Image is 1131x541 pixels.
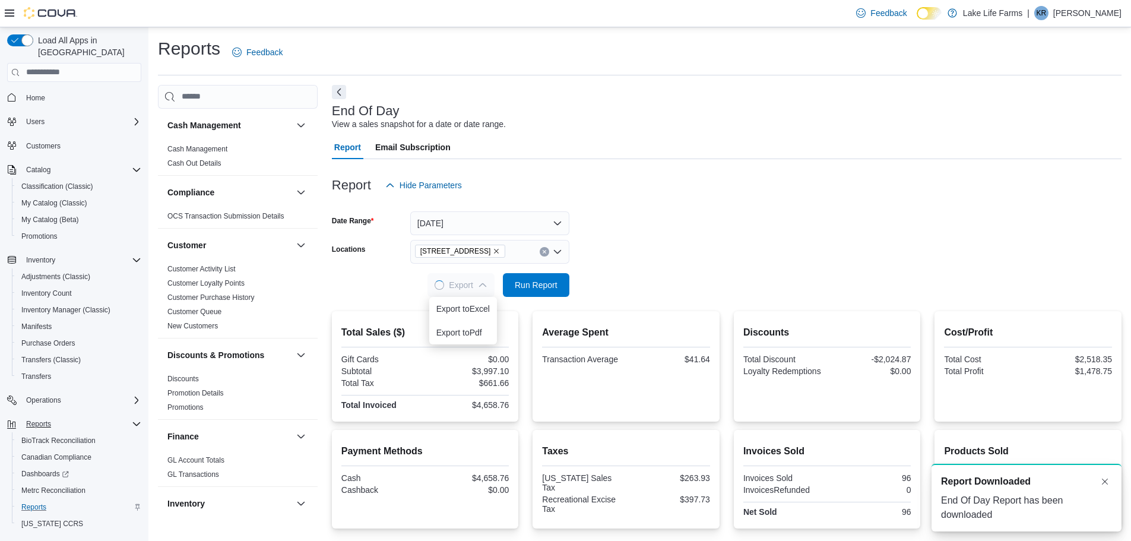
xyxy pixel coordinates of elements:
[167,279,245,288] span: Customer Loyalty Points
[436,304,490,314] span: Export to Excel
[629,473,710,483] div: $263.93
[21,372,51,381] span: Transfers
[427,378,509,388] div: $661.66
[17,434,141,448] span: BioTrack Reconciliation
[743,444,911,458] h2: Invoices Sold
[21,272,90,281] span: Adjustments (Classic)
[21,138,141,153] span: Customers
[332,85,346,99] button: Next
[332,104,400,118] h3: End Of Day
[21,182,93,191] span: Classification (Classic)
[17,213,84,227] a: My Catalog (Beta)
[21,163,141,177] span: Catalog
[17,467,141,481] span: Dashboards
[167,498,205,510] h3: Inventory
[427,400,509,410] div: $4,658.76
[21,139,65,153] a: Customers
[12,499,146,515] button: Reports
[332,245,366,254] label: Locations
[21,393,66,407] button: Operations
[167,431,199,442] h3: Finance
[1037,6,1047,20] span: KR
[294,429,308,444] button: Finance
[629,355,710,364] div: $41.64
[427,473,509,483] div: $4,658.76
[12,449,146,466] button: Canadian Compliance
[167,265,236,273] a: Customer Activity List
[341,355,423,364] div: Gift Cards
[2,137,146,154] button: Customers
[167,186,292,198] button: Compliance
[21,289,72,298] span: Inventory Count
[17,303,115,317] a: Inventory Manager (Classic)
[294,238,308,252] button: Customer
[542,495,623,514] div: Recreational Excise Tax
[2,162,146,178] button: Catalog
[26,396,61,405] span: Operations
[294,185,308,200] button: Compliance
[167,470,219,479] span: GL Transactions
[941,474,1112,489] div: Notification
[167,239,206,251] h3: Customer
[553,247,562,257] button: Open list of options
[542,355,623,364] div: Transaction Average
[227,40,287,64] a: Feedback
[33,34,141,58] span: Load All Apps in [GEOGRAPHIC_DATA]
[435,273,487,297] span: Export
[17,179,98,194] a: Classification (Classic)
[436,328,490,337] span: Export to Pdf
[12,368,146,385] button: Transfers
[332,118,506,131] div: View a sales snapshot for a date or date range.
[158,453,318,486] div: Finance
[743,366,825,376] div: Loyalty Redemptions
[944,355,1025,364] div: Total Cost
[381,173,467,197] button: Hide Parameters
[12,335,146,352] button: Purchase Orders
[17,500,51,514] a: Reports
[21,215,79,224] span: My Catalog (Beta)
[158,37,220,61] h1: Reports
[12,432,146,449] button: BioTrack Reconciliation
[21,232,58,241] span: Promotions
[167,159,221,167] a: Cash Out Details
[17,450,141,464] span: Canadian Compliance
[17,270,141,284] span: Adjustments (Classic)
[21,305,110,315] span: Inventory Manager (Classic)
[158,372,318,419] div: Discounts & Promotions
[12,228,146,245] button: Promotions
[26,419,51,429] span: Reports
[24,7,77,19] img: Cova
[829,473,911,483] div: 96
[341,444,509,458] h2: Payment Methods
[21,115,141,129] span: Users
[17,229,62,243] a: Promotions
[400,179,462,191] span: Hide Parameters
[1034,6,1048,20] div: Kate Rossow
[26,165,50,175] span: Catalog
[26,255,55,265] span: Inventory
[167,403,204,412] a: Promotions
[944,444,1112,458] h2: Products Sold
[167,375,199,383] a: Discounts
[963,6,1022,20] p: Lake Life Farms
[12,195,146,211] button: My Catalog (Classic)
[743,507,777,517] strong: Net Sold
[21,163,55,177] button: Catalog
[26,93,45,103] span: Home
[17,336,141,350] span: Purchase Orders
[26,141,61,151] span: Customers
[17,270,95,284] a: Adjustments (Classic)
[167,321,218,331] span: New Customers
[427,485,509,495] div: $0.00
[167,389,224,397] a: Promotion Details
[21,355,81,365] span: Transfers (Classic)
[21,115,49,129] button: Users
[17,303,141,317] span: Inventory Manager (Classic)
[158,262,318,338] div: Customer
[21,90,141,105] span: Home
[743,325,911,340] h2: Discounts
[17,213,141,227] span: My Catalog (Beta)
[21,453,91,462] span: Canadian Compliance
[12,515,146,532] button: [US_STATE] CCRS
